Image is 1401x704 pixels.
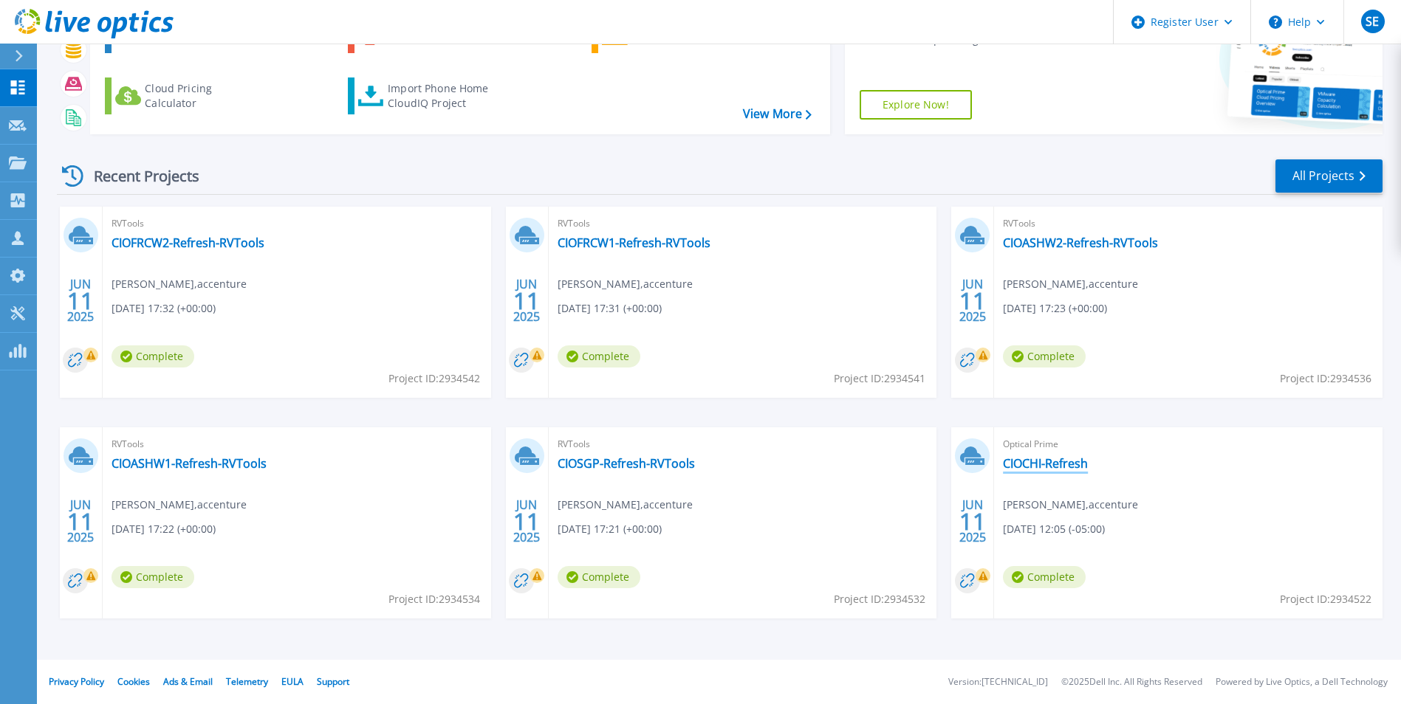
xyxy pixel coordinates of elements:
[1003,300,1107,317] span: [DATE] 17:23 (+00:00)
[513,494,541,548] div: JUN 2025
[1003,456,1088,471] a: CIOCHI-Refresh
[558,497,693,513] span: [PERSON_NAME] , accenture
[513,294,540,307] span: 11
[388,370,480,387] span: Project ID: 2934542
[317,675,349,688] a: Support
[1061,677,1202,687] li: © 2025 Dell Inc. All Rights Reserved
[1003,497,1138,513] span: [PERSON_NAME] , accenture
[112,215,482,232] span: RVTools
[66,494,95,548] div: JUN 2025
[388,81,503,111] div: Import Phone Home CloudIQ Project
[112,300,216,317] span: [DATE] 17:32 (+00:00)
[112,276,247,292] span: [PERSON_NAME] , accenture
[67,515,94,528] span: 11
[743,107,812,121] a: View More
[959,294,986,307] span: 11
[67,294,94,307] span: 11
[1280,370,1371,387] span: Project ID: 2934536
[1003,235,1158,250] a: CIOASHW2-Refresh-RVTools
[1003,521,1105,537] span: [DATE] 12:05 (-05:00)
[1003,566,1086,588] span: Complete
[163,675,213,688] a: Ads & Email
[112,456,267,471] a: CIOASHW1-Refresh-RVTools
[558,345,640,367] span: Complete
[860,90,972,120] a: Explore Now!
[112,566,194,588] span: Complete
[112,497,247,513] span: [PERSON_NAME] , accenture
[558,300,662,317] span: [DATE] 17:31 (+00:00)
[959,274,987,328] div: JUN 2025
[66,274,95,328] div: JUN 2025
[117,675,150,688] a: Cookies
[1003,436,1374,452] span: Optical Prime
[112,345,194,367] span: Complete
[834,591,925,607] span: Project ID: 2934532
[513,515,540,528] span: 11
[558,436,928,452] span: RVTools
[57,158,219,194] div: Recent Projects
[1003,215,1374,232] span: RVTools
[558,215,928,232] span: RVTools
[281,675,304,688] a: EULA
[226,675,268,688] a: Telemetry
[112,436,482,452] span: RVTools
[1366,15,1379,27] span: SE
[558,276,693,292] span: [PERSON_NAME] , accenture
[49,675,104,688] a: Privacy Policy
[959,515,986,528] span: 11
[834,370,925,387] span: Project ID: 2934541
[1280,591,1371,607] span: Project ID: 2934522
[1003,345,1086,367] span: Complete
[558,521,662,537] span: [DATE] 17:21 (+00:00)
[558,456,695,471] a: CIOSGP-Refresh-RVTools
[1003,276,1138,292] span: [PERSON_NAME] , accenture
[558,566,640,588] span: Complete
[558,235,710,250] a: CIOFRCW1-Refresh-RVTools
[1275,159,1383,193] a: All Projects
[513,274,541,328] div: JUN 2025
[112,235,264,250] a: CIOFRCW2-Refresh-RVTools
[145,81,263,111] div: Cloud Pricing Calculator
[959,494,987,548] div: JUN 2025
[388,591,480,607] span: Project ID: 2934534
[112,521,216,537] span: [DATE] 17:22 (+00:00)
[1216,677,1388,687] li: Powered by Live Optics, a Dell Technology
[105,77,270,114] a: Cloud Pricing Calculator
[948,677,1048,687] li: Version: [TECHNICAL_ID]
